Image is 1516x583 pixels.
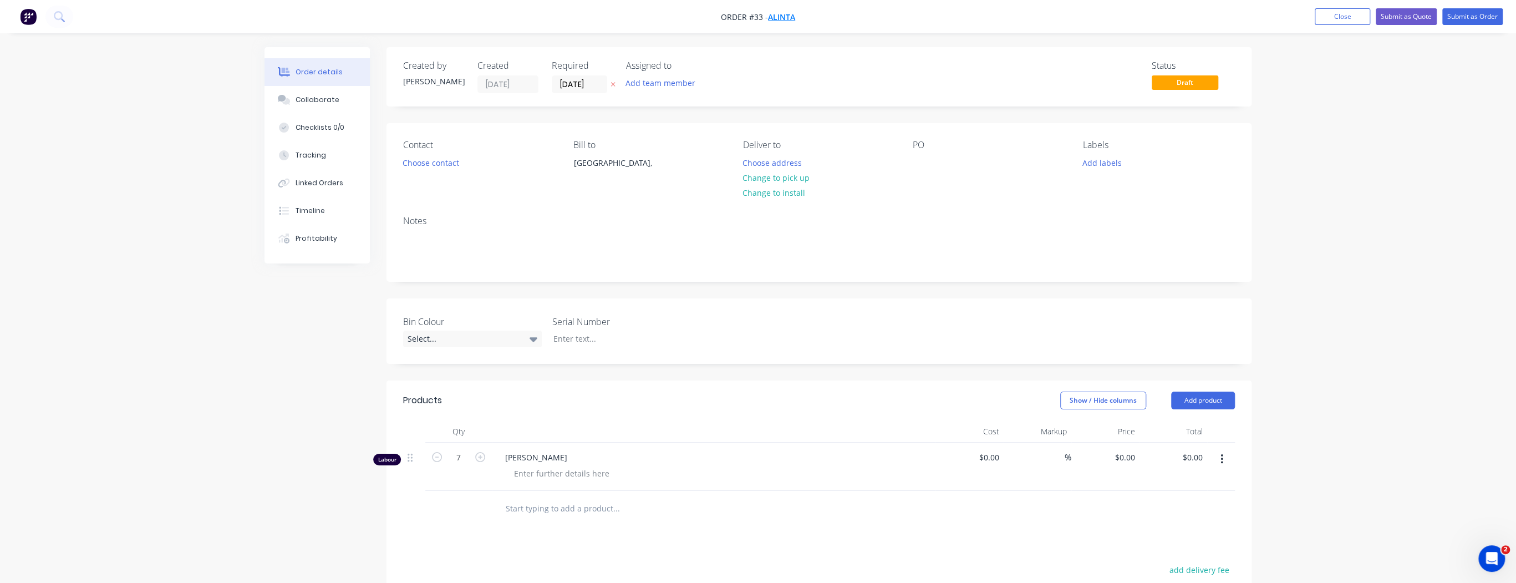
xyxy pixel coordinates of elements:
[403,216,1235,226] div: Notes
[296,234,337,244] div: Profitability
[296,123,344,133] div: Checklists 0/0
[403,140,555,150] div: Contact
[626,75,701,90] button: Add team member
[296,178,343,188] div: Linked Orders
[1501,545,1510,554] span: 2
[1478,545,1505,572] iframe: Intercom live chat
[1163,562,1235,577] button: add delivery fee
[264,114,370,141] button: Checklists 0/0
[1152,75,1218,89] span: Draft
[737,185,811,200] button: Change to install
[913,140,1065,150] div: PO
[1004,420,1072,443] div: Markup
[1315,8,1370,25] button: Close
[768,12,795,22] a: Alinta
[552,315,691,328] label: Serial Number
[264,86,370,114] button: Collaborate
[264,225,370,252] button: Profitability
[552,60,613,71] div: Required
[477,60,538,71] div: Created
[626,60,737,71] div: Assigned to
[296,95,339,105] div: Collaborate
[264,141,370,169] button: Tracking
[620,75,701,90] button: Add team member
[403,60,464,71] div: Created by
[296,150,326,160] div: Tracking
[1171,392,1235,409] button: Add product
[403,394,442,407] div: Products
[737,155,808,170] button: Choose address
[264,197,370,225] button: Timeline
[264,58,370,86] button: Order details
[1076,155,1127,170] button: Add labels
[373,454,401,465] div: Labour
[737,170,816,185] button: Change to pick up
[573,155,665,171] div: [GEOGRAPHIC_DATA],
[1152,60,1235,71] div: Status
[397,155,465,170] button: Choose contact
[505,452,931,463] span: [PERSON_NAME]
[1139,420,1208,443] div: Total
[403,315,542,328] label: Bin Colour
[296,67,343,77] div: Order details
[1442,8,1503,25] button: Submit as Order
[721,12,768,22] span: Order #33 -
[1060,392,1146,409] button: Show / Hide columns
[403,75,464,87] div: [PERSON_NAME]
[1065,451,1071,464] span: %
[296,206,325,216] div: Timeline
[505,498,727,520] input: Start typing to add a product...
[1083,140,1235,150] div: Labels
[564,155,675,190] div: [GEOGRAPHIC_DATA],
[425,420,492,443] div: Qty
[935,420,1004,443] div: Cost
[1376,8,1437,25] button: Submit as Quote
[573,140,725,150] div: Bill to
[403,331,542,347] div: Select...
[743,140,895,150] div: Deliver to
[264,169,370,197] button: Linked Orders
[1071,420,1139,443] div: Price
[20,8,37,25] img: Factory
